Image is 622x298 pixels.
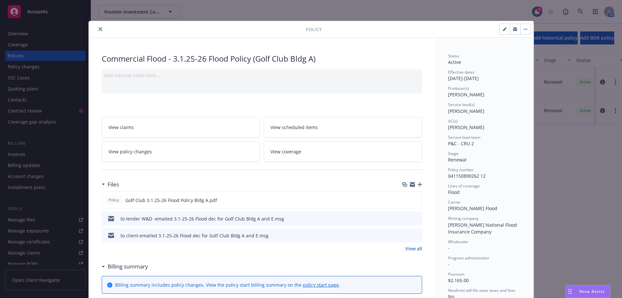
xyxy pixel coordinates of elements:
span: View policy changes [109,148,152,155]
span: View claims [109,124,134,131]
a: View scheduled items [264,117,422,137]
span: [PERSON_NAME] [448,91,484,98]
h3: Billing summary [108,262,148,271]
a: View claims [102,117,260,137]
span: Nova Assist [579,289,605,294]
button: preview file [413,197,419,204]
span: View coverage [271,148,301,155]
button: download file [403,215,409,222]
span: Effective dates [448,69,475,75]
span: Lines of coverage [448,183,480,189]
span: Premium [448,271,465,277]
div: Files [102,180,119,189]
span: Policy [107,197,120,203]
span: Carrier [448,199,461,205]
span: View scheduled items [271,124,318,131]
button: preview file [414,215,420,222]
a: View coverage [264,141,422,162]
a: policy start page [303,282,339,288]
button: Nova Assist [566,285,610,298]
div: to lender W&D -emailed 3.1-25-26 Flood dec for Golf Club Bldg A and E.msg [121,215,284,222]
span: Policy number [448,167,474,173]
span: [PERSON_NAME] [448,108,484,114]
span: Program administrator [448,255,490,261]
span: Status [448,53,459,59]
div: Billing summary [102,262,148,271]
span: Producer(s) [448,86,469,91]
span: Flood [448,189,460,195]
span: Wholesaler [448,239,468,244]
span: Newfront will file state taxes and fees [448,288,515,293]
span: Golf Club 3.1.25-26 Flood Policy Bldg A.pdf [125,197,217,204]
span: Writing company [448,216,478,221]
span: Service lead(s) [448,102,475,107]
span: Stage [448,151,458,156]
span: Active [448,59,461,65]
span: 041150890262 12 [448,173,486,179]
div: [DATE] - [DATE] [448,69,521,82]
span: Service lead team [448,135,480,140]
span: AC(s) [448,118,458,124]
h3: Files [108,180,119,189]
span: - [448,261,450,267]
button: preview file [414,232,420,239]
div: Commercial Flood - 3.1.25-26 Flood Policy (Golf Club Bldg A) [102,53,422,64]
div: Add internal notes here... [104,72,420,79]
div: to client-emailed 3.1-25-26 Flood dec for Golf Club Bldg A and E.msg [121,232,269,239]
span: [PERSON_NAME] National Flood Insurance Company [448,222,518,235]
a: View policy changes [102,141,260,162]
a: View all [405,245,422,252]
span: P&C - CRU 2 [448,140,474,147]
span: $2,165.00 [448,277,469,283]
span: Policy [306,26,322,33]
span: Renewal [448,157,466,163]
div: Drag to move [566,285,574,298]
span: [PERSON_NAME] Flood [448,205,497,211]
button: download file [403,232,409,239]
button: close [97,25,104,33]
span: [PERSON_NAME] [448,124,484,130]
div: Billing summary includes policy changes. View the policy start billing summary on the . [115,281,340,288]
span: - [448,245,450,251]
button: download file [403,197,408,204]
